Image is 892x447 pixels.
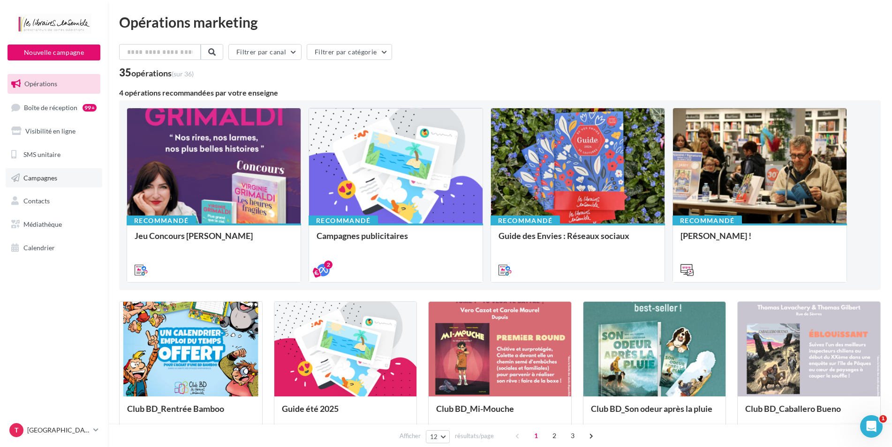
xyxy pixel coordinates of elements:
span: 12 [430,433,438,440]
a: Contacts [6,191,102,211]
iframe: Intercom live chat [860,415,883,438]
div: Recommandé [127,216,196,226]
a: Visibilité en ligne [6,121,102,141]
div: Recommandé [491,216,560,226]
span: 3 [565,428,580,443]
a: Calendrier [6,238,102,258]
button: Filtrer par canal [228,44,302,60]
span: (sur 36) [172,70,194,78]
a: SMS unitaire [6,145,102,164]
span: Visibilité en ligne [25,127,76,135]
span: Boîte de réception [24,103,77,111]
span: Guide des Envies : Réseaux sociaux [499,231,629,241]
span: Calendrier [23,244,55,252]
span: 1 [879,415,887,423]
span: SMS unitaire [23,150,60,158]
span: 1 [529,428,544,443]
span: Club BD_Son odeur après la pluie [591,403,712,414]
button: 12 [426,430,450,443]
span: 2 [547,428,562,443]
a: Médiathèque [6,215,102,234]
div: Recommandé [309,216,378,226]
div: 4 opérations recommandées par votre enseigne [119,89,881,97]
span: résultats/page [455,432,494,440]
span: Afficher [400,432,421,440]
button: Nouvelle campagne [8,45,100,60]
div: opérations [131,69,194,77]
span: Campagnes [23,173,57,181]
a: Boîte de réception99+ [6,97,102,118]
span: T [15,425,18,435]
a: Campagnes [6,168,102,188]
span: [PERSON_NAME] ! [680,231,751,241]
span: Campagnes publicitaires [317,231,408,241]
button: Filtrer par catégorie [307,44,392,60]
span: Jeu Concours [PERSON_NAME] [135,231,253,241]
span: Guide été 2025 [282,403,339,414]
div: Recommandé [673,216,742,226]
span: Club BD_Mi-Mouche [436,403,514,414]
span: Opérations [24,80,57,88]
div: 99+ [83,104,97,112]
a: Opérations [6,74,102,94]
p: [GEOGRAPHIC_DATA] [27,425,90,435]
div: Opérations marketing [119,15,881,29]
span: Médiathèque [23,220,62,228]
span: Contacts [23,197,50,205]
a: T [GEOGRAPHIC_DATA] [8,421,100,439]
div: 2 [324,261,333,269]
span: Club BD_Caballero Bueno [745,403,841,414]
span: Club BD_Rentrée Bamboo [127,403,224,414]
div: 35 [119,67,194,78]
